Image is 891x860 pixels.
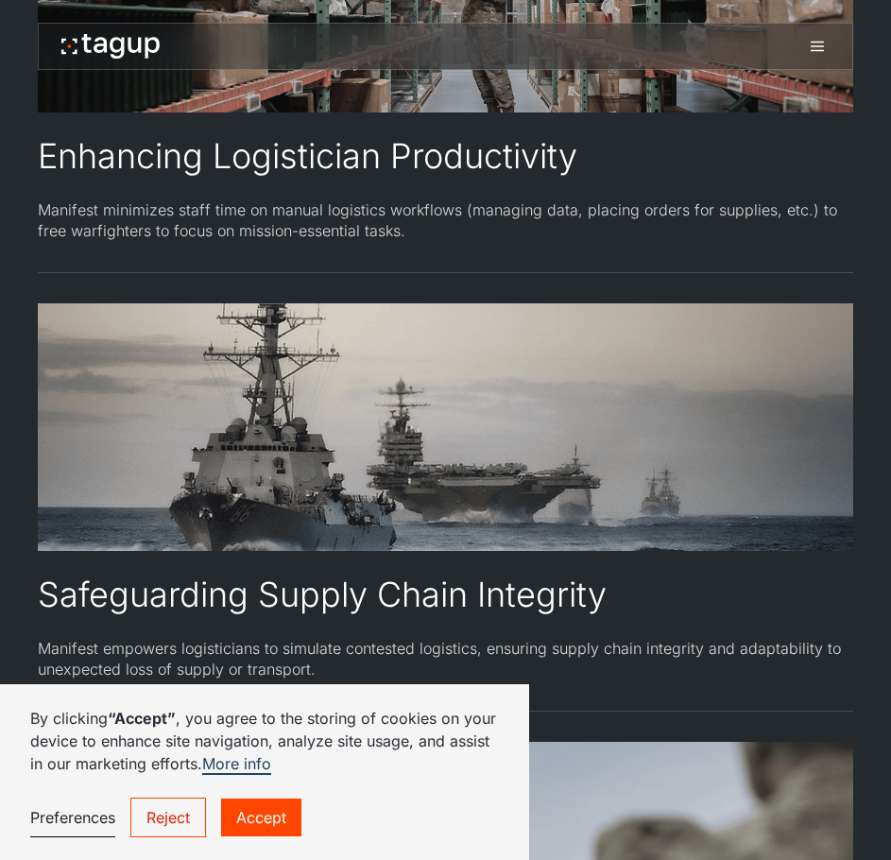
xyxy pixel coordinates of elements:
[38,574,607,615] div: Safeguarding Supply Chain Integrity
[30,799,115,837] a: Preferences
[108,709,176,728] strong: “Accept”
[38,135,577,177] div: Enhancing Logistician Productivity
[130,798,206,837] a: Reject
[221,799,301,836] a: Accept
[202,754,271,775] a: More info
[38,199,853,242] div: Manifest minimizes staff time on manual logistics workflows (managing data, placing orders for su...
[38,638,853,680] div: Manifest empowers logisticians to simulate contested logistics, ensuring supply chain integrity a...
[30,707,499,775] p: By clicking , you agree to the storing of cookies on your device to enhance site navigation, anal...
